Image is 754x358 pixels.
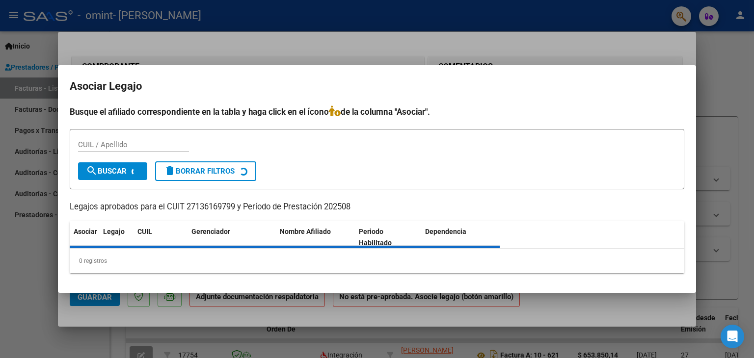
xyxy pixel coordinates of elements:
[103,228,125,235] span: Legajo
[276,221,355,254] datatable-header-cell: Nombre Afiliado
[188,221,276,254] datatable-header-cell: Gerenciador
[191,228,230,235] span: Gerenciador
[164,167,235,176] span: Borrar Filtros
[86,165,98,177] mat-icon: search
[164,165,176,177] mat-icon: delete
[70,77,684,96] h2: Asociar Legajo
[70,221,99,254] datatable-header-cell: Asociar
[134,221,188,254] datatable-header-cell: CUIL
[155,161,256,181] button: Borrar Filtros
[355,221,421,254] datatable-header-cell: Periodo Habilitado
[70,201,684,213] p: Legajos aprobados para el CUIT 27136169799 y Período de Prestación 202508
[137,228,152,235] span: CUIL
[78,162,147,180] button: Buscar
[70,249,684,273] div: 0 registros
[99,221,134,254] datatable-header-cell: Legajo
[86,167,127,176] span: Buscar
[74,228,97,235] span: Asociar
[280,228,331,235] span: Nombre Afiliado
[421,221,500,254] datatable-header-cell: Dependencia
[425,228,466,235] span: Dependencia
[359,228,392,247] span: Periodo Habilitado
[70,105,684,118] h4: Busque el afiliado correspondiente en la tabla y haga click en el ícono de la columna "Asociar".
[721,325,744,348] div: Open Intercom Messenger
